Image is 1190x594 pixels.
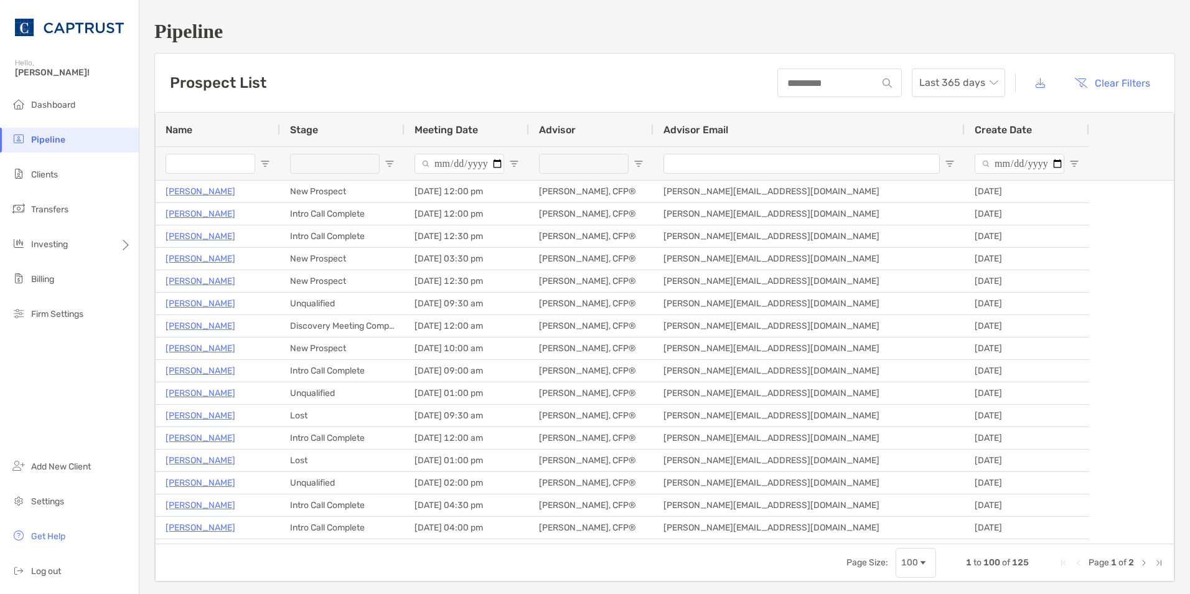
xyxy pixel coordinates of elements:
[11,166,26,181] img: clients icon
[529,181,654,202] div: [PERSON_NAME], CFP®
[529,293,654,314] div: [PERSON_NAME], CFP®
[654,293,965,314] div: [PERSON_NAME][EMAIL_ADDRESS][DOMAIN_NAME]
[966,557,972,568] span: 1
[405,181,529,202] div: [DATE] 12:00 pm
[405,405,529,427] div: [DATE] 09:30 am
[654,450,965,471] div: [PERSON_NAME][EMAIL_ADDRESS][DOMAIN_NAME]
[280,494,405,516] div: Intro Call Complete
[11,493,26,508] img: settings icon
[11,458,26,473] img: add_new_client icon
[529,539,654,561] div: [PERSON_NAME], CFP®
[654,181,965,202] div: [PERSON_NAME][EMAIL_ADDRESS][DOMAIN_NAME]
[965,337,1089,359] div: [DATE]
[654,427,965,449] div: [PERSON_NAME][EMAIL_ADDRESS][DOMAIN_NAME]
[529,517,654,539] div: [PERSON_NAME], CFP®
[166,475,235,491] a: [PERSON_NAME]
[663,124,728,136] span: Advisor Email
[654,270,965,292] div: [PERSON_NAME][EMAIL_ADDRESS][DOMAIN_NAME]
[31,134,65,145] span: Pipeline
[166,251,235,266] a: [PERSON_NAME]
[166,497,235,513] a: [PERSON_NAME]
[405,225,529,247] div: [DATE] 12:30 pm
[975,124,1032,136] span: Create Date
[405,270,529,292] div: [DATE] 12:30 pm
[154,20,1175,43] h1: Pipeline
[11,528,26,543] img: get-help icon
[654,225,965,247] div: [PERSON_NAME][EMAIL_ADDRESS][DOMAIN_NAME]
[654,203,965,225] div: [PERSON_NAME][EMAIL_ADDRESS][DOMAIN_NAME]
[280,472,405,494] div: Unqualified
[280,337,405,359] div: New Prospect
[529,405,654,427] div: [PERSON_NAME], CFP®
[170,74,266,92] h3: Prospect List
[11,131,26,146] img: pipeline icon
[883,78,892,88] img: input icon
[31,204,68,215] span: Transfers
[965,472,1089,494] div: [DATE]
[1012,557,1029,568] span: 125
[415,124,478,136] span: Meeting Date
[529,315,654,337] div: [PERSON_NAME], CFP®
[965,225,1089,247] div: [DATE]
[983,557,1000,568] span: 100
[166,385,235,401] p: [PERSON_NAME]
[405,427,529,449] div: [DATE] 12:00 am
[166,341,235,356] a: [PERSON_NAME]
[539,124,576,136] span: Advisor
[166,363,235,379] p: [PERSON_NAME]
[965,382,1089,404] div: [DATE]
[945,159,955,169] button: Open Filter Menu
[654,517,965,539] div: [PERSON_NAME][EMAIL_ADDRESS][DOMAIN_NAME]
[965,494,1089,516] div: [DATE]
[166,154,255,174] input: Name Filter Input
[11,271,26,286] img: billing icon
[654,382,965,404] div: [PERSON_NAME][EMAIL_ADDRESS][DOMAIN_NAME]
[529,472,654,494] div: [PERSON_NAME], CFP®
[1111,557,1117,568] span: 1
[405,450,529,471] div: [DATE] 01:00 pm
[31,566,61,577] span: Log out
[529,494,654,516] div: [PERSON_NAME], CFP®
[529,270,654,292] div: [PERSON_NAME], CFP®
[1089,557,1109,568] span: Page
[663,154,940,174] input: Advisor Email Filter Input
[405,293,529,314] div: [DATE] 09:30 am
[405,382,529,404] div: [DATE] 01:00 pm
[166,408,235,423] p: [PERSON_NAME]
[166,520,235,535] a: [PERSON_NAME]
[1118,557,1127,568] span: of
[965,427,1089,449] div: [DATE]
[11,236,26,251] img: investing icon
[166,229,235,244] a: [PERSON_NAME]
[280,270,405,292] div: New Prospect
[1128,557,1134,568] span: 2
[15,67,131,78] span: [PERSON_NAME]!
[965,450,1089,471] div: [DATE]
[166,430,235,446] p: [PERSON_NAME]
[1139,558,1149,568] div: Next Page
[280,517,405,539] div: Intro Call Complete
[166,273,235,289] p: [PERSON_NAME]
[166,296,235,311] a: [PERSON_NAME]
[965,405,1089,427] div: [DATE]
[166,453,235,468] p: [PERSON_NAME]
[1154,558,1164,568] div: Last Page
[975,154,1064,174] input: Create Date Filter Input
[1074,558,1084,568] div: Previous Page
[11,97,26,111] img: dashboard icon
[965,315,1089,337] div: [DATE]
[31,100,75,110] span: Dashboard
[405,472,529,494] div: [DATE] 02:00 pm
[965,517,1089,539] div: [DATE]
[973,557,982,568] span: to
[965,539,1089,561] div: [DATE]
[901,557,918,568] div: 100
[31,169,58,180] span: Clients
[529,382,654,404] div: [PERSON_NAME], CFP®
[280,539,405,561] div: Lost
[260,159,270,169] button: Open Filter Menu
